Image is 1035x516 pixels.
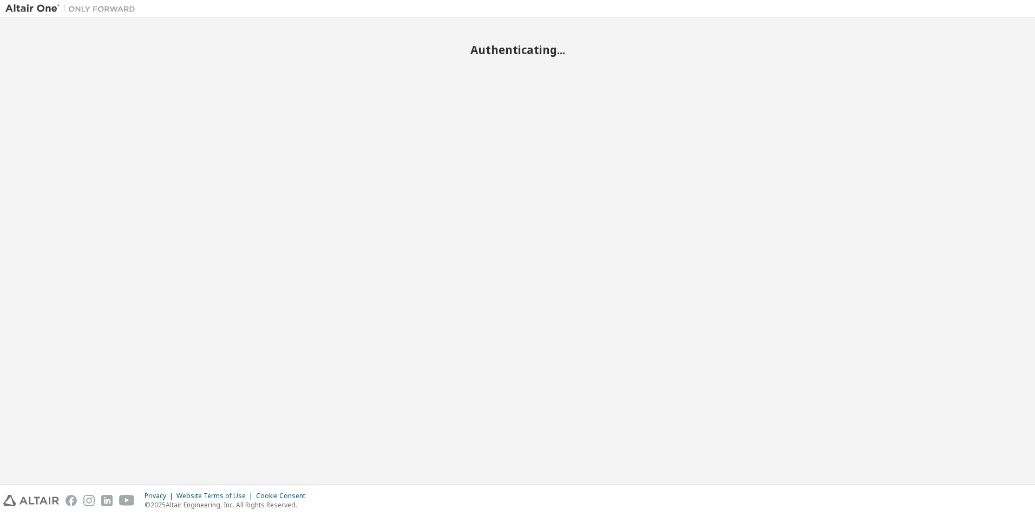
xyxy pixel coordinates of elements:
[145,500,312,510] p: © 2025 Altair Engineering, Inc. All Rights Reserved.
[119,495,135,506] img: youtube.svg
[101,495,113,506] img: linkedin.svg
[3,495,59,506] img: altair_logo.svg
[5,43,1030,57] h2: Authenticating...
[5,3,141,14] img: Altair One
[145,492,176,500] div: Privacy
[83,495,95,506] img: instagram.svg
[65,495,77,506] img: facebook.svg
[256,492,312,500] div: Cookie Consent
[176,492,256,500] div: Website Terms of Use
